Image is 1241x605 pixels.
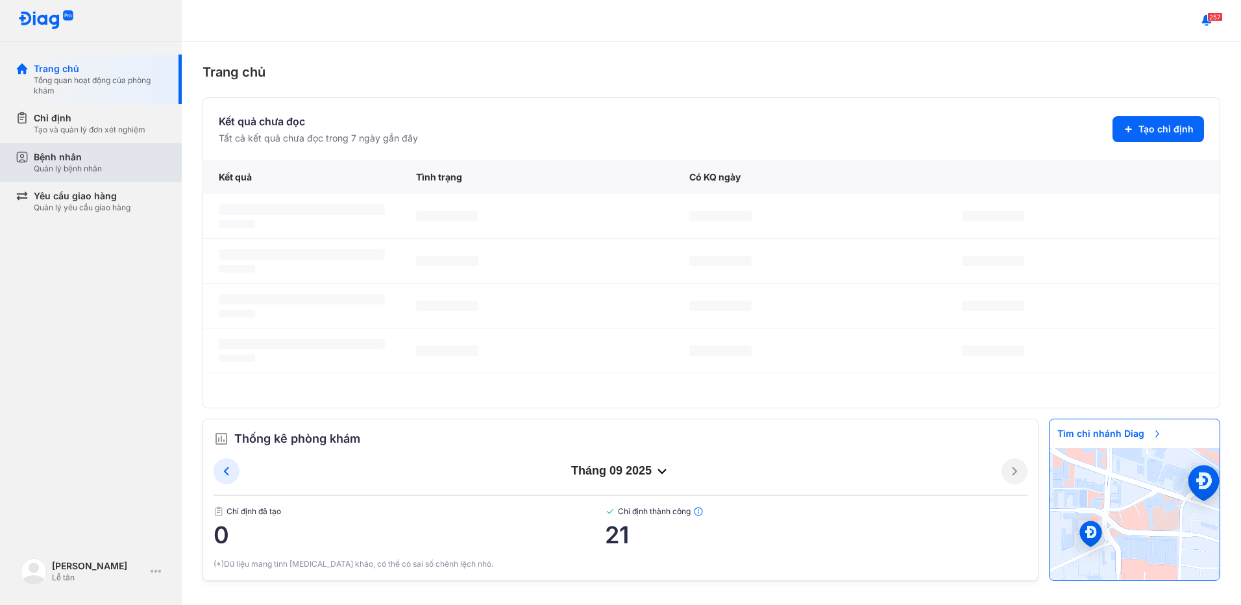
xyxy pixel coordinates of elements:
div: Tất cả kết quả chưa đọc trong 7 ngày gần đây [219,132,418,145]
div: Kết quả chưa đọc [219,114,418,129]
div: Chỉ định [34,112,145,125]
span: Chỉ định đã tạo [214,506,605,517]
span: 257 [1207,12,1223,21]
span: ‌ [416,345,478,356]
div: Có KQ ngày [674,160,947,194]
div: Tình trạng [400,160,674,194]
span: ‌ [689,211,752,221]
span: ‌ [219,220,255,228]
span: 0 [214,522,605,548]
div: Trang chủ [203,62,1220,82]
span: ‌ [689,256,752,266]
span: ‌ [962,345,1024,356]
span: Tạo chỉ định [1138,123,1194,136]
div: [PERSON_NAME] [52,560,145,573]
button: Tạo chỉ định [1112,116,1204,142]
span: ‌ [416,301,478,311]
span: ‌ [962,256,1024,266]
div: Quản lý bệnh nhân [34,164,102,174]
div: Trang chủ [34,62,166,75]
span: Tìm chi nhánh Diag [1050,419,1170,448]
img: checked-green.01cc79e0.svg [605,506,615,517]
img: order.5a6da16c.svg [214,431,229,447]
div: Tạo và quản lý đơn xét nghiệm [34,125,145,135]
img: document.50c4cfd0.svg [214,506,224,517]
img: logo [21,558,47,584]
span: ‌ [219,294,385,304]
span: 21 [605,522,1027,548]
span: ‌ [219,265,255,273]
div: Tổng quan hoạt động của phòng khám [34,75,166,96]
img: info.7e716105.svg [693,506,704,517]
div: Yêu cầu giao hàng [34,190,130,203]
span: ‌ [219,204,385,215]
span: ‌ [962,301,1024,311]
span: ‌ [689,345,752,356]
div: Kết quả [203,160,400,194]
span: ‌ [219,310,255,317]
div: Bệnh nhân [34,151,102,164]
span: ‌ [219,354,255,362]
span: ‌ [962,211,1024,221]
div: tháng 09 2025 [240,463,1001,479]
span: Chỉ định thành công [605,506,1027,517]
span: ‌ [689,301,752,311]
span: ‌ [219,339,385,349]
span: Thống kê phòng khám [234,430,360,448]
span: ‌ [416,211,478,221]
div: (*)Dữ liệu mang tính [MEDICAL_DATA] khảo, có thể có sai số chênh lệch nhỏ. [214,558,1027,570]
div: Quản lý yêu cầu giao hàng [34,203,130,213]
img: logo [18,10,74,31]
div: Lễ tân [52,573,145,583]
span: ‌ [219,249,385,260]
span: ‌ [416,256,478,266]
